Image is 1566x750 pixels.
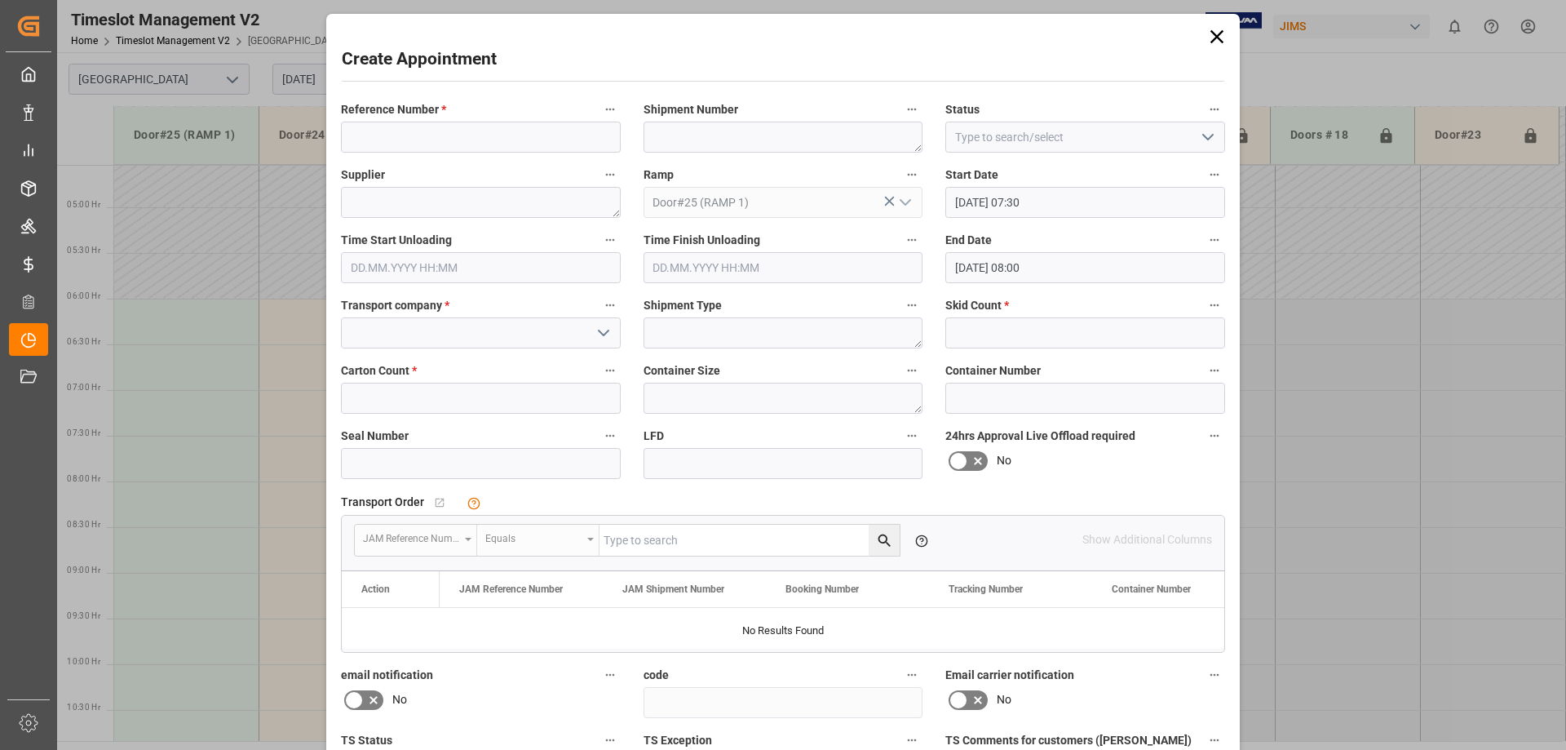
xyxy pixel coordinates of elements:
button: Carton Count * [599,360,621,381]
button: Transport company * [599,295,621,316]
button: Shipment Type [901,295,922,316]
span: Seal Number [341,428,409,445]
span: TS Status [341,732,392,749]
button: Container Number [1204,360,1225,381]
span: Time Start Unloading [341,232,452,249]
input: DD.MM.YYYY HH:MM [341,252,621,283]
h2: Create Appointment [342,47,497,73]
input: DD.MM.YYYY HH:MM [945,252,1225,283]
input: DD.MM.YYYY HH:MM [945,187,1225,218]
span: Transport company [341,297,449,314]
div: JAM Reference Number [363,527,459,546]
button: Time Start Unloading [599,229,621,251]
span: Reference Number [341,101,446,118]
span: Container Number [945,362,1041,379]
div: Equals [485,527,582,546]
button: End Date [1204,229,1225,251]
button: open menu [1194,125,1219,150]
span: Booking Number [785,584,859,595]
button: Reference Number * [599,99,621,120]
button: open menu [892,190,917,215]
span: Container Size [644,362,720,379]
button: Container Size [901,360,922,381]
span: Status [945,101,980,118]
button: Skid Count * [1204,295,1225,316]
span: TS Exception [644,732,712,749]
button: code [901,664,922,686]
button: Ramp [901,164,922,185]
div: Action [361,584,390,595]
button: email notification [599,664,621,686]
button: Start Date [1204,164,1225,185]
span: Container Number [1112,584,1191,595]
button: Time Finish Unloading [901,229,922,251]
input: Type to search [599,525,900,556]
button: open menu [590,321,614,346]
span: Transport Order [341,494,424,511]
span: code [644,667,669,684]
span: No [997,452,1011,469]
span: Carton Count [341,362,417,379]
button: Seal Number [599,425,621,446]
span: JAM Reference Number [459,584,563,595]
span: JAM Shipment Number [622,584,724,595]
span: Skid Count [945,297,1009,314]
button: Email carrier notification [1204,664,1225,686]
button: Supplier [599,164,621,185]
span: email notification [341,667,433,684]
span: Supplier [341,166,385,184]
input: Type to search/select [644,187,923,218]
input: DD.MM.YYYY HH:MM [644,252,923,283]
span: Start Date [945,166,998,184]
button: Status [1204,99,1225,120]
span: Tracking Number [949,584,1023,595]
span: Email carrier notification [945,667,1074,684]
span: No [392,691,407,708]
span: Shipment Number [644,101,738,118]
span: LFD [644,428,664,445]
button: search button [869,525,900,556]
button: Shipment Number [901,99,922,120]
span: End Date [945,232,992,249]
span: TS Comments for customers ([PERSON_NAME]) [945,732,1192,749]
span: Shipment Type [644,297,722,314]
button: LFD [901,425,922,446]
button: open menu [477,525,599,556]
span: Ramp [644,166,674,184]
button: open menu [355,525,477,556]
input: Type to search/select [945,122,1225,153]
span: Time Finish Unloading [644,232,760,249]
span: 24hrs Approval Live Offload required [945,428,1135,445]
button: 24hrs Approval Live Offload required [1204,425,1225,446]
span: No [997,691,1011,708]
